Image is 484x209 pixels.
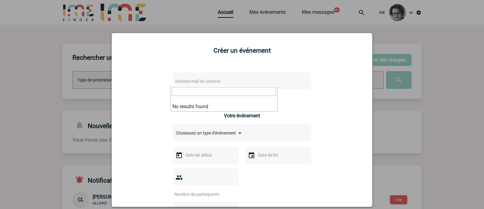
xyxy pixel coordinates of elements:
[256,151,299,159] input: Date de fin
[184,151,226,159] input: Date de début
[224,113,260,119] h3: Votre événement
[175,79,221,84] span: Adresse mail du contact
[119,47,365,54] h2: Créer un événement
[173,190,231,198] input: Nombre de participants
[171,102,277,111] li: No results found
